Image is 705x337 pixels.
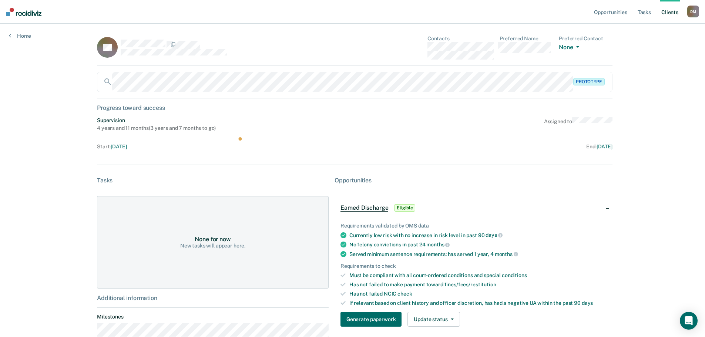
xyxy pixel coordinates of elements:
div: Open Intercom Messenger [680,312,698,330]
div: None for now [195,236,231,243]
div: Start : [97,144,355,150]
span: days [486,232,502,238]
div: Currently low risk with no increase in risk level in past 90 [349,232,607,239]
a: Home [9,33,31,39]
div: Additional information [97,294,329,301]
button: DM [687,6,699,17]
dt: Preferred Contact [559,36,612,42]
dt: Preferred Name [500,36,553,42]
div: No felony convictions in past 24 [349,241,607,248]
div: Opportunities [335,177,612,184]
div: New tasks will appear here. [180,243,245,249]
div: Has not failed to make payment toward [349,282,607,288]
div: Requirements validated by OMS data [340,223,607,229]
span: [DATE] [597,144,612,149]
div: 4 years and 11 months ( 3 years and 7 months to go ) [97,125,216,131]
span: fines/fees/restitution [444,282,496,287]
button: Update status [407,312,460,327]
span: check [397,291,412,297]
span: months [426,242,450,247]
div: Must be compliant with all court-ordered conditions and special [349,272,607,279]
span: Earned Discharge [340,204,388,212]
button: None [559,44,582,52]
div: If relevant based on client history and officer discretion, has had a negative UA within the past 90 [349,300,607,306]
div: End : [358,144,612,150]
div: Has not failed NCIC [349,291,607,297]
dt: Milestones [97,314,329,320]
div: Requirements to check [340,263,607,269]
div: Progress toward success [97,104,612,111]
span: days [582,300,593,306]
div: Assigned to [544,117,612,131]
span: Eligible [394,204,415,212]
a: Navigate to form link [340,312,404,327]
span: conditions [502,272,527,278]
div: Earned DischargeEligible [335,196,612,220]
div: D M [687,6,699,17]
div: Supervision [97,117,216,124]
span: [DATE] [111,144,127,149]
div: Tasks [97,177,329,184]
dt: Contacts [427,36,494,42]
div: Served minimum sentence requirements: has served 1 year, 4 [349,251,607,257]
img: Recidiviz [6,8,41,16]
button: Generate paperwork [340,312,402,327]
span: months [495,251,518,257]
